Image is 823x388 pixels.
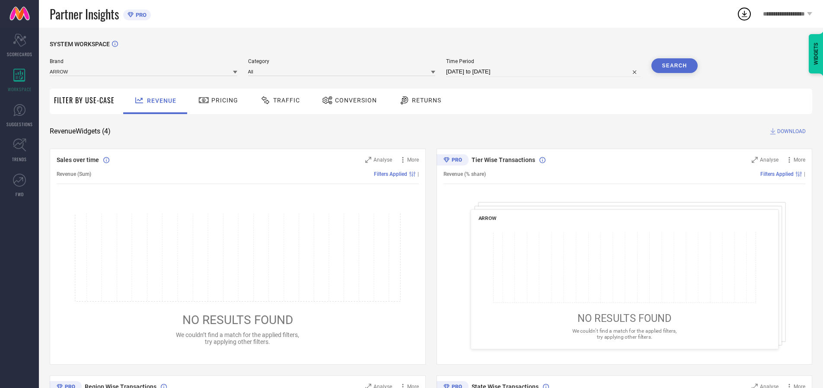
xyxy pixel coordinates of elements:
[407,157,419,163] span: More
[176,331,299,345] span: We couldn’t find a match for the applied filters, try applying other filters.
[373,157,392,163] span: Analyse
[7,51,32,57] span: SCORECARDS
[737,6,752,22] div: Open download list
[50,5,119,23] span: Partner Insights
[374,171,407,177] span: Filters Applied
[54,95,115,105] span: Filter By Use-Case
[418,171,419,177] span: |
[472,156,535,163] span: Tier Wise Transactions
[211,97,238,104] span: Pricing
[147,97,176,104] span: Revenue
[12,156,27,162] span: TRENDS
[6,121,33,127] span: SUGGESTIONS
[651,58,698,73] button: Search
[335,97,377,104] span: Conversion
[8,86,32,92] span: WORKSPACE
[760,157,778,163] span: Analyse
[446,67,641,77] input: Select time period
[443,171,486,177] span: Revenue (% share)
[777,127,806,136] span: DOWNLOAD
[182,313,293,327] span: NO RESULTS FOUND
[365,157,371,163] svg: Zoom
[760,171,794,177] span: Filters Applied
[50,41,110,48] span: SYSTEM WORKSPACE
[273,97,300,104] span: Traffic
[134,12,147,18] span: PRO
[572,328,676,340] span: We couldn’t find a match for the applied filters, try applying other filters.
[446,58,641,64] span: Time Period
[437,154,469,167] div: Premium
[577,312,671,324] span: NO RESULTS FOUND
[16,191,24,197] span: FWD
[478,215,496,221] span: ARROW
[752,157,758,163] svg: Zoom
[248,58,436,64] span: Category
[50,58,237,64] span: Brand
[50,127,111,136] span: Revenue Widgets ( 4 )
[794,157,805,163] span: More
[412,97,441,104] span: Returns
[804,171,805,177] span: |
[57,171,91,177] span: Revenue (Sum)
[57,156,99,163] span: Sales over time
